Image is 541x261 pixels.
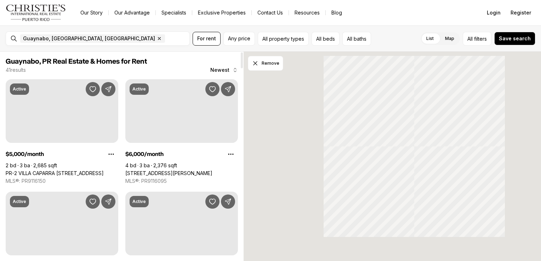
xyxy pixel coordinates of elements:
a: Our Advantage [109,8,155,18]
button: Login [483,6,505,20]
button: Any price [223,32,255,46]
button: Save search [494,32,535,45]
button: Save Property: 101 CALLE ORTEGON #1502 [205,82,220,96]
p: Active [13,86,26,92]
button: Share Property [101,82,115,96]
button: Property options [224,147,238,161]
a: Resources [289,8,325,18]
span: Save search [499,36,531,41]
button: Share Property [101,195,115,209]
span: Guaynabo, PR Real Estate & Homes for Rent [6,58,147,65]
img: logo [6,4,66,21]
button: All beds [312,32,340,46]
span: Register [511,10,531,16]
a: 101 CALLE ORTEGON #1502, GUAYNABO PR, 00966 [125,170,212,176]
span: Guaynabo, [GEOGRAPHIC_DATA], [GEOGRAPHIC_DATA] [23,36,155,41]
span: Newest [210,67,229,73]
button: Allfilters [463,32,491,46]
a: Our Story [75,8,108,18]
button: Share Property [221,82,235,96]
button: Register [506,6,535,20]
p: Active [132,86,146,92]
a: Exclusive Properties [192,8,251,18]
button: Contact Us [252,8,289,18]
button: All baths [342,32,371,46]
span: For rent [197,36,216,41]
p: Active [132,199,146,204]
button: Dismiss drawing [248,56,283,71]
span: Login [487,10,501,16]
button: For rent [193,32,221,46]
a: Blog [326,8,348,18]
p: 41 results [6,67,26,73]
button: Property options [104,147,118,161]
button: Save Property: Palma Real G7 PALMA DE COCO [86,195,100,209]
button: Share Property [221,195,235,209]
button: Save Property: PR-2 VILLA CAPARRA PLAZA #PH-1 [86,82,100,96]
span: Any price [228,36,250,41]
a: PR-2 VILLA CAPARRA PLAZA #PH-1, GUAYNABO PR, 00966 [6,170,104,176]
label: Map [439,32,460,45]
label: List [421,32,439,45]
a: Specialists [156,8,192,18]
button: Newest [206,63,242,77]
p: Active [13,199,26,204]
button: All property types [258,32,309,46]
span: filters [474,35,487,42]
button: Save Property: KM 1 CARR. 837 #302 [205,195,220,209]
span: All [467,35,473,42]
